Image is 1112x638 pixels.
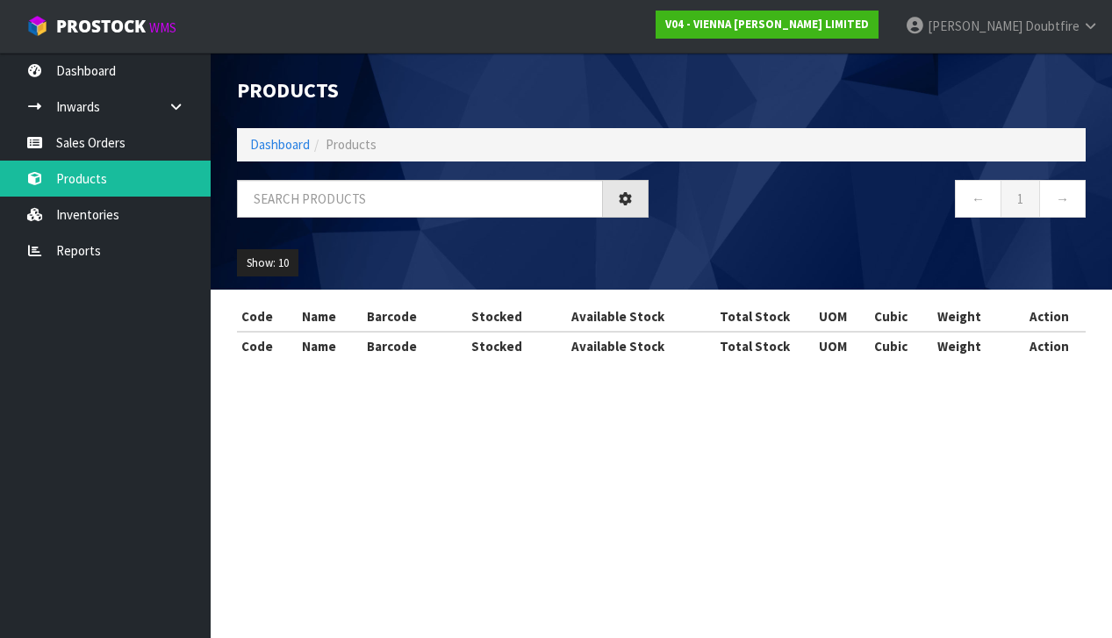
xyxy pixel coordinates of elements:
[695,332,814,360] th: Total Stock
[237,79,649,102] h1: Products
[1025,18,1080,34] span: Doubtfire
[237,303,298,331] th: Code
[451,303,542,331] th: Stocked
[675,180,1087,223] nav: Page navigation
[26,15,48,37] img: cube-alt.png
[665,17,869,32] strong: V04 - VIENNA [PERSON_NAME] LIMITED
[542,303,695,331] th: Available Stock
[451,332,542,360] th: Stocked
[695,303,814,331] th: Total Stock
[870,303,933,331] th: Cubic
[362,332,451,360] th: Barcode
[1001,180,1040,218] a: 1
[56,15,146,38] span: ProStock
[250,136,310,153] a: Dashboard
[1013,332,1086,360] th: Action
[362,303,451,331] th: Barcode
[933,303,1013,331] th: Weight
[237,249,298,277] button: Show: 10
[298,332,362,360] th: Name
[326,136,377,153] span: Products
[870,332,933,360] th: Cubic
[1039,180,1086,218] a: →
[928,18,1022,34] span: [PERSON_NAME]
[933,332,1013,360] th: Weight
[237,332,298,360] th: Code
[814,303,870,331] th: UOM
[955,180,1001,218] a: ←
[237,180,603,218] input: Search products
[542,332,695,360] th: Available Stock
[298,303,362,331] th: Name
[1013,303,1086,331] th: Action
[149,19,176,36] small: WMS
[814,332,870,360] th: UOM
